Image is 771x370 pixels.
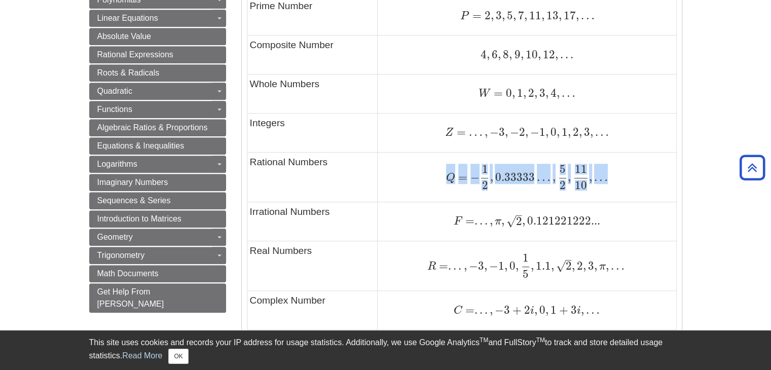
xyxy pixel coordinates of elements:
[97,233,133,241] span: Geometry
[482,178,488,192] span: 2
[504,303,510,317] span: 3
[247,113,378,152] td: Integers
[557,303,568,317] span: +
[89,64,226,82] a: Roots & Radicals
[557,125,560,139] span: ,
[89,283,226,313] a: Get Help From [PERSON_NAME]
[559,9,562,22] span: ,
[556,259,566,273] span: √
[522,214,525,228] span: ,
[527,9,541,22] span: 11
[537,48,540,61] span: ,
[548,86,557,100] span: 4
[484,259,487,273] span: ,
[493,170,534,184] span: 0.33333
[97,214,181,223] span: Introduction to Matrices
[544,9,559,22] span: 13
[168,349,188,364] button: Close
[571,125,579,139] span: 2
[505,125,508,139] span: ,
[593,125,609,139] span: …
[247,241,378,290] td: Real Numbers
[568,125,571,139] span: ,
[97,196,171,205] span: Sequences & Series
[455,170,467,184] span: =
[462,214,474,228] span: =
[525,214,600,228] span: 0.121221222...
[466,259,478,273] span: −
[551,259,554,273] span: ,
[523,251,529,265] span: 1
[594,259,597,273] span: ,
[534,170,550,184] span: …
[566,259,572,273] span: 2
[499,125,505,139] span: 3
[97,14,158,22] span: Linear Equations
[515,86,523,100] span: 1
[579,125,582,139] span: ,
[581,303,584,317] span: ,
[560,125,568,139] span: 1
[550,170,556,184] span: ,
[247,291,378,330] td: Complex Number
[97,141,185,150] span: Equations & Inequalities
[584,303,600,317] span: …
[97,178,168,187] span: Imaginary Numbers
[597,261,606,272] span: π
[575,259,583,273] span: 2
[589,170,592,184] span: ,
[545,303,548,317] span: ,
[445,127,454,138] span: Z
[583,259,586,273] span: ,
[454,125,466,139] span: =
[536,337,545,344] sup: TM
[575,178,587,192] span: 10
[89,137,226,155] a: Equations & Inequalities
[478,303,483,317] span: .
[89,46,226,63] a: Rational Expressions
[520,48,523,61] span: ,
[526,86,534,100] span: 2
[519,125,525,139] span: 2
[247,75,378,114] td: Whole Numbers
[510,303,522,317] span: +
[557,86,560,100] span: ,
[97,105,132,114] span: Functions
[89,101,226,118] a: Functions
[483,303,488,317] span: .
[534,86,537,100] span: ,
[446,172,455,183] span: Q
[247,202,378,241] td: Irrational Numbers
[487,259,498,273] span: −
[97,68,160,77] span: Roots & Radicals
[562,9,576,22] span: 17
[247,152,378,202] td: Rational Numbers
[513,9,516,22] span: ,
[568,48,573,61] span: .
[247,35,378,75] td: Composite Number
[560,178,566,192] span: 2
[89,192,226,209] a: Sequences & Series
[548,125,557,139] span: 0
[534,303,537,317] span: ,
[461,259,466,273] span: ,
[89,337,682,364] div: This site uses cookies and records your IP address for usage statistics. Additionally, we use Goo...
[467,170,480,184] span: −
[491,86,503,100] span: =
[523,267,529,281] span: 5
[572,259,575,273] span: ,
[89,119,226,136] a: Algebraic Ratios & Proportions
[531,259,534,273] span: ,
[582,125,590,139] span: 3
[568,303,577,317] span: 3
[488,125,499,139] span: −
[483,214,488,228] span: .
[516,259,519,273] span: ,
[509,48,512,61] span: ,
[566,253,572,267] span: –
[606,259,609,273] span: ,
[498,259,504,273] span: 1
[524,9,527,22] span: ,
[89,10,226,27] a: Linear Equations
[490,170,493,184] span: ,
